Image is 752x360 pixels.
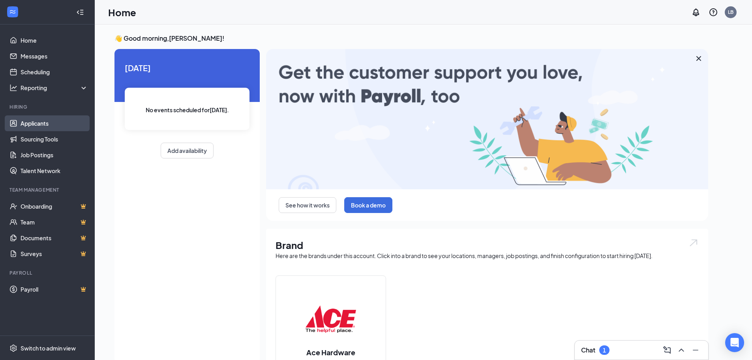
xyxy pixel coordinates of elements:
svg: Analysis [9,84,17,92]
svg: ChevronUp [677,345,686,355]
div: Open Intercom Messenger [725,333,744,352]
a: Sourcing Tools [21,131,88,147]
div: Reporting [21,84,88,92]
a: DocumentsCrown [21,230,88,246]
a: TeamCrown [21,214,88,230]
a: PayrollCrown [21,281,88,297]
a: SurveysCrown [21,246,88,262]
h1: Brand [276,238,699,252]
span: No events scheduled for [DATE] . [146,106,229,114]
div: Hiring [9,104,86,110]
a: Home [21,32,88,48]
svg: ComposeMessage [662,345,672,355]
svg: Settings [9,344,17,352]
span: [DATE] [125,62,249,74]
h2: Ace Hardware [298,347,363,357]
button: Minimize [689,344,702,356]
button: ChevronUp [675,344,688,356]
div: Payroll [9,270,86,276]
button: See how it works [279,197,336,213]
div: Team Management [9,187,86,193]
div: 1 [603,347,606,354]
a: Talent Network [21,163,88,179]
button: Book a demo [344,197,392,213]
div: Switch to admin view [21,344,76,352]
svg: Minimize [691,345,700,355]
a: OnboardingCrown [21,198,88,214]
button: Add availability [161,143,214,158]
h3: 👋 Good morning, [PERSON_NAME] ! [114,34,708,43]
a: Job Postings [21,147,88,163]
img: Ace Hardware [306,294,356,344]
img: payroll-large.gif [266,49,708,189]
button: ComposeMessage [661,344,673,356]
svg: Collapse [76,8,84,16]
div: Here are the brands under this account. Click into a brand to see your locations, managers, job p... [276,252,699,260]
a: Messages [21,48,88,64]
a: Applicants [21,115,88,131]
svg: QuestionInfo [709,8,718,17]
svg: WorkstreamLogo [9,8,17,16]
h3: Chat [581,346,595,354]
img: open.6027fd2a22e1237b5b06.svg [688,238,699,247]
h1: Home [108,6,136,19]
svg: Cross [694,54,703,63]
a: Scheduling [21,64,88,80]
div: LB [728,9,733,15]
svg: Notifications [691,8,701,17]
